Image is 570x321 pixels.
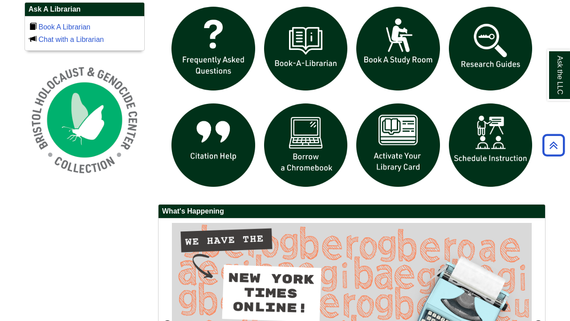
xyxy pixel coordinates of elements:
img: citation help icon links to citation help guide page [167,99,260,192]
img: Research Guides icon links to research guides web page [444,2,537,95]
img: For faculty. Schedule Library Instruction icon links to form. [444,99,537,192]
img: activate Library Card icon links to form to activate student ID into library card [352,99,444,192]
h2: Ask A Librarian [25,3,144,16]
img: Borrow a chromebook icon links to the borrow a chromebook web page [260,99,352,192]
a: Book A Librarian [38,23,90,31]
a: Back to Top [539,139,568,151]
img: book a study room icon links to book a study room web page [352,2,444,95]
img: frequently asked questions [167,2,260,95]
div: slideshow [167,2,537,195]
a: Chat with a Librarian [38,36,104,43]
img: Book a Librarian icon links to book a librarian web page [260,2,352,95]
img: Holocaust and Genocide Collection [24,60,145,180]
h2: What's Happening [159,205,545,218]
